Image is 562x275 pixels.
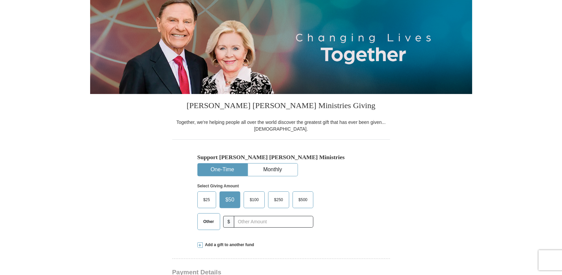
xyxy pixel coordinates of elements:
h5: Support [PERSON_NAME] [PERSON_NAME] Ministries [197,154,365,161]
span: Add a gift to another fund [203,242,254,248]
span: $250 [271,195,287,205]
div: Together, we're helping people all over the world discover the greatest gift that has ever been g... [172,119,390,132]
span: $ [223,216,235,228]
span: $100 [246,195,262,205]
span: $50 [222,195,238,205]
button: Monthly [248,164,298,176]
h3: [PERSON_NAME] [PERSON_NAME] Ministries Giving [172,94,390,119]
input: Other Amount [234,216,313,228]
span: $500 [295,195,311,205]
span: Other [200,217,217,227]
span: $25 [200,195,213,205]
strong: Select Giving Amount [197,184,239,188]
button: One-Time [198,164,247,176]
